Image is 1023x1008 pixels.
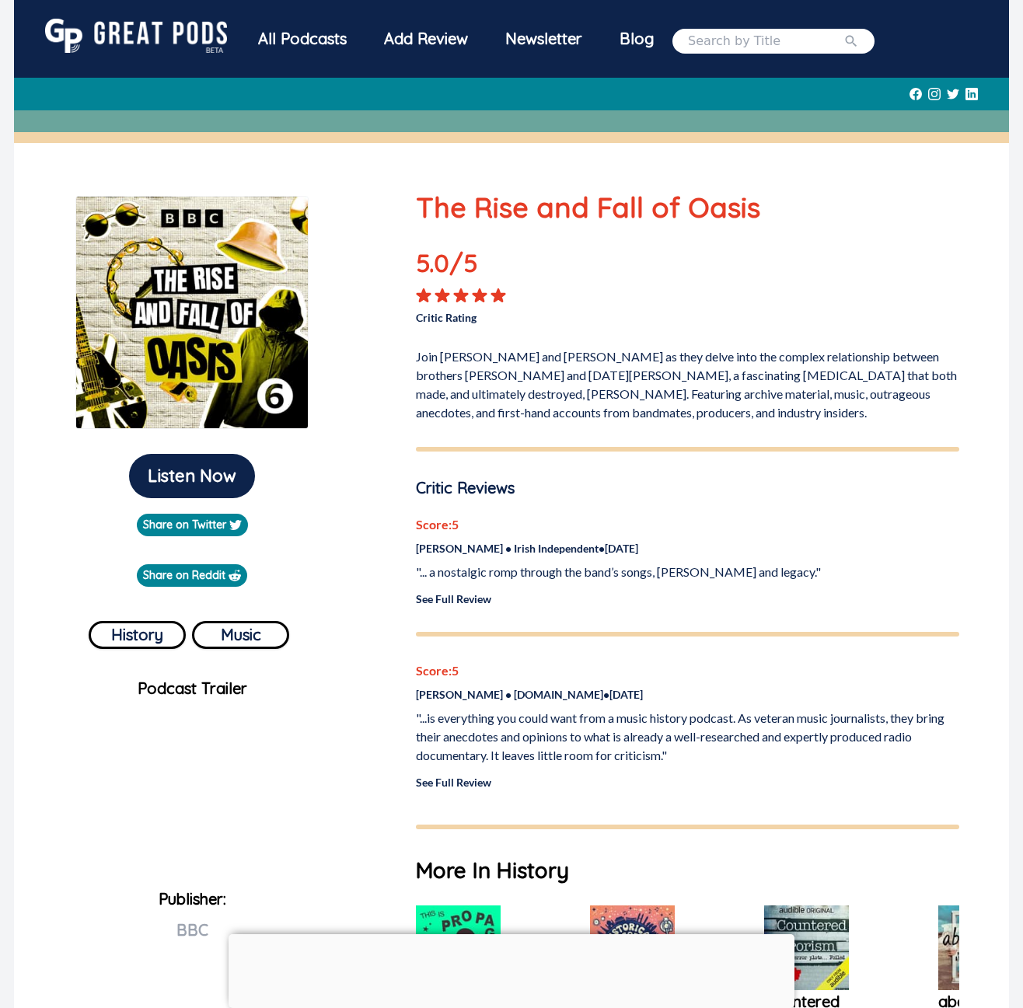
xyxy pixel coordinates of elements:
[590,905,675,990] img: Historical Records
[137,564,247,587] a: Share on Reddit
[89,615,186,649] a: History
[416,661,959,680] p: Score: 5
[764,905,849,990] img: Countered Terrorism
[26,884,358,996] p: Publisher:
[239,19,365,59] div: All Podcasts
[176,920,208,940] span: BBC
[416,303,687,326] p: Critic Rating
[89,621,186,649] button: History
[416,563,959,581] p: "... a nostalgic romp through the band’s songs, [PERSON_NAME] and legacy."
[45,19,227,53] img: GreatPods
[239,19,365,63] a: All Podcasts
[688,32,843,51] input: Search by Title
[75,196,309,429] img: The Rise and Fall of Oasis
[192,615,289,649] a: Music
[416,854,959,887] h1: More In History
[416,187,959,228] p: The Rise and Fall of Oasis
[416,776,491,789] a: See Full Review
[416,476,959,500] p: Critic Reviews
[416,341,959,422] p: Join [PERSON_NAME] and [PERSON_NAME] as they delve into the complex relationship between brothers...
[137,514,248,536] a: Share on Twitter
[365,19,487,59] a: Add Review
[416,686,959,703] p: [PERSON_NAME] • [DOMAIN_NAME] • [DATE]
[938,905,1023,990] img: abandoned: The All-American Ruins Podcast
[26,677,358,700] p: Podcast Trailer
[487,19,601,63] a: Newsletter
[487,19,601,59] div: Newsletter
[416,515,959,534] p: Score: 5
[416,244,525,288] p: 5.0 /5
[129,454,255,498] button: Listen Now
[192,621,289,649] button: Music
[416,905,501,990] img: This Is Propaganda
[416,540,959,556] p: [PERSON_NAME] • Irish Independent • [DATE]
[601,19,672,59] a: Blog
[416,592,491,605] a: See Full Review
[229,934,794,1004] iframe: Advertisement
[416,709,959,765] p: "...is everything you could want from a music history podcast. As veteran music journalists, they...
